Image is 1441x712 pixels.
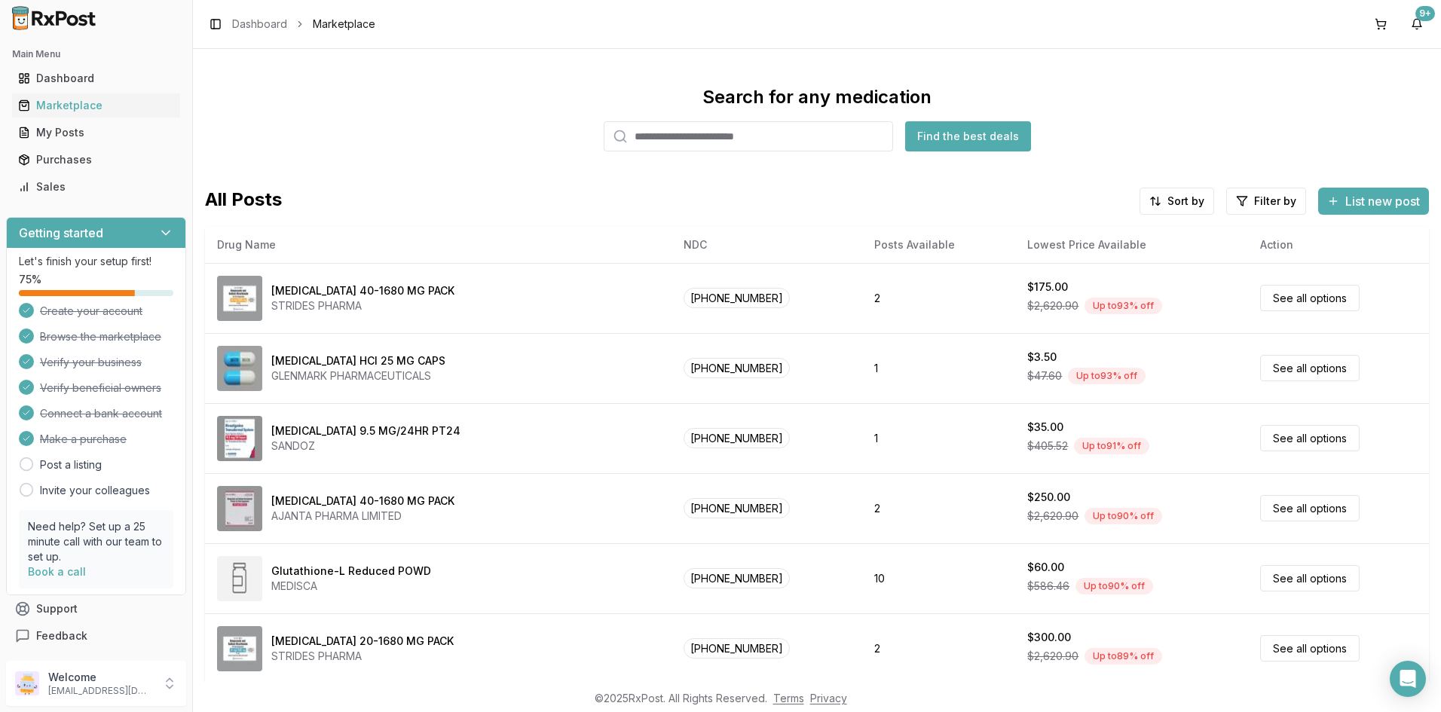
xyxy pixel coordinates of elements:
img: Atomoxetine HCl 25 MG CAPS [217,346,262,391]
div: Sales [18,179,174,194]
button: Sales [6,175,186,199]
th: Posts Available [862,227,1015,263]
div: Glutathione-L Reduced POWD [271,564,431,579]
span: Sort by [1167,194,1204,209]
div: Up to 93 % off [1085,298,1162,314]
p: Need help? Set up a 25 minute call with our team to set up. [28,519,164,564]
a: Purchases [12,146,180,173]
button: 9+ [1405,12,1429,36]
td: 2 [862,473,1015,543]
a: Post a listing [40,457,102,472]
div: [MEDICAL_DATA] 20-1680 MG PACK [271,634,454,649]
button: Filter by [1226,188,1306,215]
div: Dashboard [18,71,174,86]
a: See all options [1260,495,1360,521]
img: Glutathione-L Reduced POWD [217,556,262,601]
span: Filter by [1254,194,1296,209]
div: [MEDICAL_DATA] 40-1680 MG PACK [271,494,454,509]
p: Welcome [48,670,153,685]
a: Dashboard [12,65,180,92]
th: NDC [672,227,862,263]
div: SANDOZ [271,439,460,454]
a: Marketplace [12,92,180,119]
div: Up to 91 % off [1074,438,1149,454]
button: List new post [1318,188,1429,215]
span: List new post [1345,192,1420,210]
a: See all options [1260,355,1360,381]
h2: Main Menu [12,48,180,60]
td: 2 [862,613,1015,683]
span: 75 % [19,272,41,287]
div: [MEDICAL_DATA] 40-1680 MG PACK [271,283,454,298]
div: $250.00 [1027,490,1070,505]
span: Verify beneficial owners [40,380,161,396]
div: $3.50 [1027,350,1057,365]
td: 1 [862,403,1015,473]
img: RxPost Logo [6,6,102,30]
span: Marketplace [313,17,375,32]
nav: breadcrumb [232,17,375,32]
a: My Posts [12,119,180,146]
div: Purchases [18,152,174,167]
span: [PHONE_NUMBER] [684,638,790,659]
img: Rivastigmine 9.5 MG/24HR PT24 [217,416,262,461]
span: $405.52 [1027,439,1068,454]
div: STRIDES PHARMA [271,649,454,664]
div: [MEDICAL_DATA] HCl 25 MG CAPS [271,353,445,368]
span: $2,620.90 [1027,298,1078,313]
p: Let's finish your setup first! [19,254,173,269]
span: $586.46 [1027,579,1069,594]
img: Omeprazole-Sodium Bicarbonate 40-1680 MG PACK [217,276,262,321]
a: See all options [1260,565,1360,591]
button: Support [6,595,186,622]
span: Connect a bank account [40,406,162,421]
span: [PHONE_NUMBER] [684,498,790,518]
button: Feedback [6,622,186,649]
th: Lowest Price Available [1015,227,1248,263]
span: [PHONE_NUMBER] [684,568,790,588]
img: Omeprazole-Sodium Bicarbonate 20-1680 MG PACK [217,626,262,671]
div: Up to 89 % off [1085,648,1162,665]
div: My Posts [18,125,174,140]
td: 2 [862,263,1015,333]
div: MEDISCA [271,579,431,594]
div: Search for any medication [702,85,932,109]
div: Up to 90 % off [1085,508,1162,524]
td: 10 [862,543,1015,613]
span: Feedback [36,628,87,643]
button: Marketplace [6,93,186,118]
a: Invite your colleagues [40,483,150,498]
img: Omeprazole-Sodium Bicarbonate 40-1680 MG PACK [217,486,262,531]
th: Action [1248,227,1429,263]
a: See all options [1260,285,1360,311]
button: Purchases [6,148,186,172]
a: Privacy [810,692,847,704]
span: $47.60 [1027,368,1062,384]
div: GLENMARK PHARMACEUTICALS [271,368,445,384]
th: Drug Name [205,227,672,263]
span: Verify your business [40,355,142,370]
div: Marketplace [18,98,174,113]
div: AJANTA PHARMA LIMITED [271,509,454,524]
button: Dashboard [6,66,186,90]
a: See all options [1260,425,1360,451]
a: Book a call [28,565,86,578]
a: Terms [773,692,804,704]
span: Browse the marketplace [40,329,161,344]
div: $35.00 [1027,420,1063,435]
p: [EMAIL_ADDRESS][DOMAIN_NAME] [48,685,153,697]
div: $175.00 [1027,280,1068,295]
a: Sales [12,173,180,200]
img: User avatar [15,671,39,695]
span: $2,620.90 [1027,509,1078,524]
a: See all options [1260,635,1360,662]
div: $60.00 [1027,560,1064,575]
div: STRIDES PHARMA [271,298,454,313]
div: [MEDICAL_DATA] 9.5 MG/24HR PT24 [271,423,460,439]
button: Sort by [1140,188,1214,215]
button: My Posts [6,121,186,145]
div: $300.00 [1027,630,1071,645]
span: All Posts [205,188,282,215]
span: [PHONE_NUMBER] [684,428,790,448]
h3: Getting started [19,224,103,242]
